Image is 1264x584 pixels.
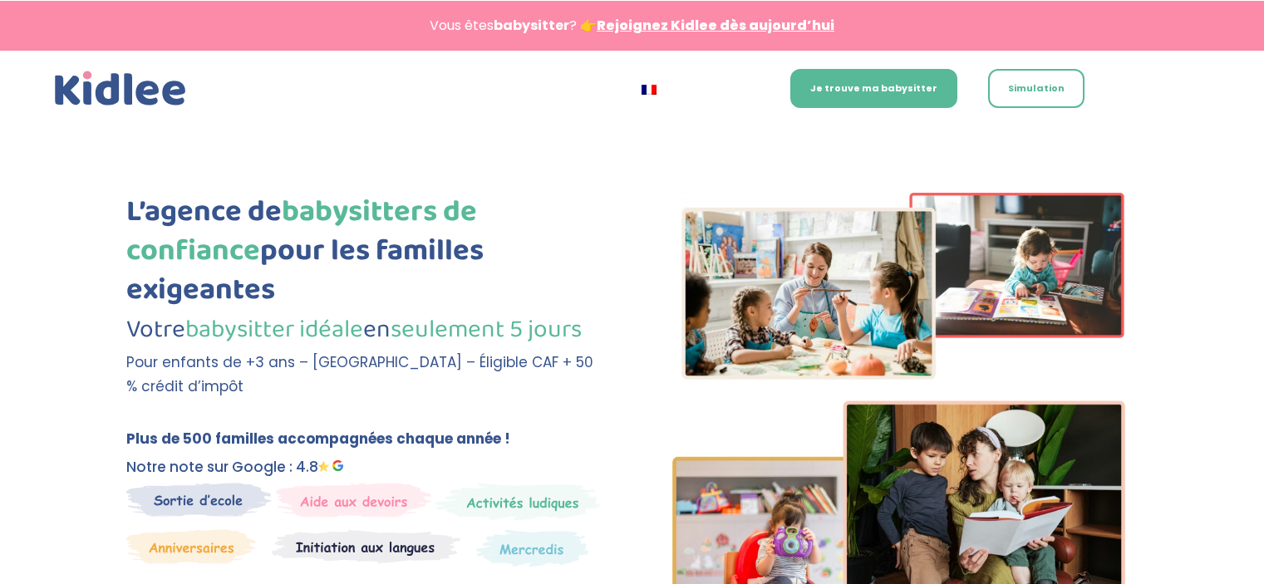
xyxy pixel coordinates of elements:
img: Mercredi [435,483,600,521]
span: seulement 5 jours [391,310,582,350]
img: Français [642,85,657,95]
a: Je trouve ma babysitter [790,69,957,108]
img: Atelier thematique [272,529,460,564]
p: Notre note sur Google : 4.8 [126,455,604,479]
a: Rejoignez Kidlee dès aujourd’hui [597,16,834,35]
a: Simulation [988,69,1084,108]
img: logo_kidlee_bleu [51,67,190,110]
span: babysitters de confiance [126,188,477,275]
span: Vous êtes ? 👉 [430,16,834,35]
span: Pour enfants de +3 ans – [GEOGRAPHIC_DATA] – Éligible CAF + 50 % crédit d’impôt [126,352,593,396]
strong: babysitter [494,16,569,35]
img: Anniversaire [126,529,256,564]
h1: L’agence de pour les familles exigeantes [126,193,604,317]
a: Kidlee Logo [51,67,190,110]
span: babysitter idéale [185,310,363,350]
b: Plus de 500 familles accompagnées chaque année ! [126,429,510,449]
img: weekends [276,483,432,518]
span: Votre en [126,310,582,350]
img: Thematique [476,529,588,567]
img: Sortie decole [126,483,272,517]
